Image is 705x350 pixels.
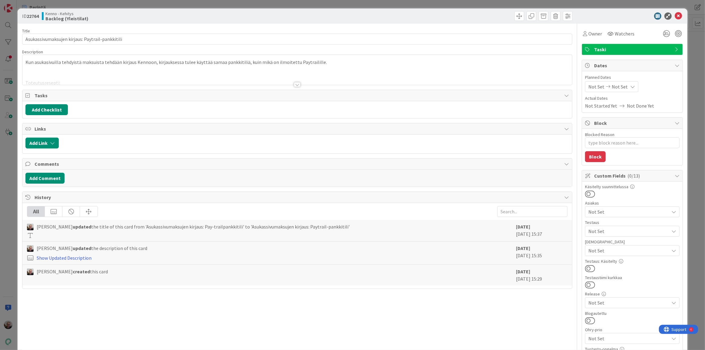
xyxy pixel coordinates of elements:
[585,259,680,263] div: Testaus: Käsitelty
[585,220,680,225] div: Testaus
[612,83,628,90] span: Not Set
[497,206,567,217] input: Search...
[516,245,567,262] div: [DATE] 15:35
[516,224,530,230] b: [DATE]
[35,194,561,201] span: History
[37,245,147,252] span: [PERSON_NAME] the description of this card
[627,173,640,179] span: ( 0/13 )
[516,268,567,282] div: [DATE] 15:29
[594,62,672,69] span: Dates
[588,83,604,90] span: Not Set
[594,46,672,53] span: Taski
[585,201,680,205] div: Asiakas
[25,59,569,66] p: Kun asukasivuilla tehdyistä maksuista tehdään kirjaus Kennoon, kirjauksessa tulee käyttää samaa p...
[25,173,65,184] button: Add Comment
[22,12,39,20] span: ID
[615,30,634,37] span: Watchers
[35,92,561,99] span: Tasks
[22,28,30,34] label: Title
[22,34,572,45] input: type card name here...
[585,185,680,189] div: Käsitelty suunnittelussa
[585,102,617,109] span: Not Started Yet
[37,223,350,230] span: [PERSON_NAME] the title of this card from 'Asukassivumaksujen kirjaus: Pay-trailpankkitili' to 'A...
[27,245,34,252] img: JH
[35,160,561,168] span: Comments
[585,240,680,244] div: [DEMOGRAPHIC_DATA]
[585,328,680,332] div: Ohry-prio
[585,292,680,296] div: Release
[13,1,28,8] span: Support
[594,119,672,127] span: Block
[588,247,669,254] span: Not Set
[585,151,606,162] button: Block
[35,125,561,132] span: Links
[73,224,91,230] b: updated
[73,268,90,275] b: created
[32,2,33,7] div: 4
[585,311,680,315] div: Blogautettu
[25,138,59,148] button: Add Link
[73,245,91,251] b: updated
[27,206,45,217] div: All
[516,223,567,238] div: [DATE] 15:37
[45,11,88,16] span: Kenno - Kehitys
[27,13,39,19] b: 22764
[588,30,602,37] span: Owner
[588,208,669,215] span: Not Set
[37,268,108,275] span: [PERSON_NAME] this card
[585,132,614,137] label: Blocked Reason
[516,268,530,275] b: [DATE]
[585,275,680,280] div: Testaustiimi kurkkaa
[516,245,530,251] b: [DATE]
[588,228,669,235] span: Not Set
[22,49,43,55] span: Description
[27,224,34,230] img: JH
[627,102,654,109] span: Not Done Yet
[585,95,680,102] span: Actual Dates
[27,268,34,275] img: JH
[594,172,672,179] span: Custom Fields
[588,334,666,343] span: Not Set
[588,299,669,306] span: Not Set
[37,255,91,261] a: Show Updated Description
[25,104,68,115] button: Add Checklist
[585,74,680,81] span: Planned Dates
[45,16,88,21] b: Backlog (Yleistilat)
